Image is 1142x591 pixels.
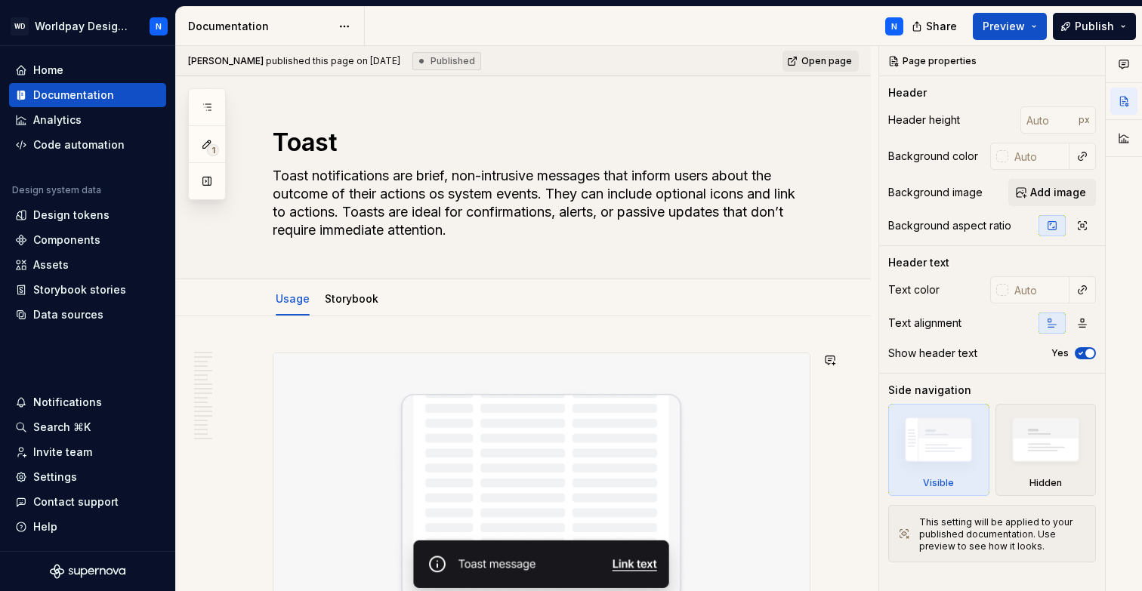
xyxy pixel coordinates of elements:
[9,515,166,539] button: Help
[33,282,126,297] div: Storybook stories
[33,395,102,410] div: Notifications
[888,282,940,297] div: Text color
[888,346,977,361] div: Show header text
[9,83,166,107] a: Documentation
[33,307,103,322] div: Data sources
[33,469,77,485] div: Settings
[270,282,316,314] div: Usage
[888,255,949,270] div: Header text
[156,20,162,32] div: N
[891,20,897,32] div: N
[973,13,1047,40] button: Preview
[995,404,1097,496] div: Hidden
[782,51,859,72] a: Open page
[1051,347,1069,359] label: Yes
[207,144,219,156] span: 1
[3,10,172,42] button: WDWorldpay Design SystemN
[1075,19,1114,34] span: Publish
[9,58,166,82] a: Home
[188,55,264,66] span: [PERSON_NAME]
[9,465,166,489] a: Settings
[9,228,166,252] a: Components
[888,218,1011,233] div: Background aspect ratio
[9,253,166,277] a: Assets
[888,112,960,128] div: Header height
[325,292,378,305] a: Storybook
[983,19,1025,34] span: Preview
[888,149,978,164] div: Background color
[1008,276,1069,303] input: Auto
[33,420,91,435] div: Search ⌘K
[33,112,82,128] div: Analytics
[888,85,927,100] div: Header
[9,415,166,439] button: Search ⌘K
[33,137,125,152] div: Code automation
[9,390,166,414] button: Notifications
[9,278,166,302] a: Storybook stories
[9,133,166,157] a: Code automation
[888,185,983,200] div: Background image
[926,19,957,34] span: Share
[33,232,100,248] div: Components
[919,516,1086,553] div: This setting will be applied to your published documentation. Use preview to see how it looks.
[33,494,119,509] div: Contact support
[888,316,961,331] div: Text alignment
[33,519,57,534] div: Help
[270,125,807,161] textarea: Toast
[33,63,63,78] div: Home
[1029,477,1062,489] div: Hidden
[188,19,331,34] div: Documentation
[923,477,954,489] div: Visible
[9,108,166,132] a: Analytics
[9,303,166,327] a: Data sources
[33,208,110,223] div: Design tokens
[188,55,400,67] span: published this page on [DATE]
[904,13,967,40] button: Share
[1020,106,1079,134] input: Auto
[1079,114,1090,126] p: px
[1008,143,1069,170] input: Auto
[276,292,310,305] a: Usage
[888,404,989,496] div: Visible
[11,17,29,35] div: WD
[319,282,384,314] div: Storybook
[1008,179,1096,206] button: Add image
[50,564,125,579] svg: Supernova Logo
[801,55,852,67] span: Open page
[9,490,166,514] button: Contact support
[1053,13,1136,40] button: Publish
[35,19,131,34] div: Worldpay Design System
[1030,185,1086,200] span: Add image
[9,203,166,227] a: Design tokens
[12,184,101,196] div: Design system data
[270,164,807,242] textarea: Toast notifications are brief, non-intrusive messages that inform users about the outcome of thei...
[33,88,114,103] div: Documentation
[412,52,481,70] div: Published
[888,383,971,398] div: Side navigation
[33,445,92,460] div: Invite team
[33,257,69,272] div: Assets
[9,440,166,464] a: Invite team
